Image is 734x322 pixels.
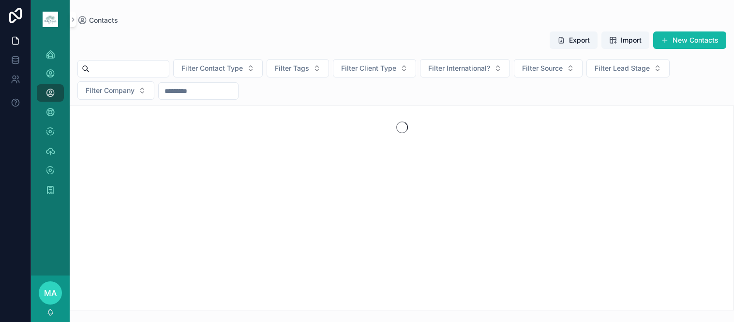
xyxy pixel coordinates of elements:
[77,81,154,100] button: Select Button
[173,59,263,77] button: Select Button
[653,31,726,49] button: New Contacts
[333,59,416,77] button: Select Button
[44,287,57,299] span: MA
[550,31,598,49] button: Export
[89,15,118,25] span: Contacts
[621,35,642,45] span: Import
[514,59,583,77] button: Select Button
[77,15,118,25] a: Contacts
[31,39,70,211] div: scrollable content
[43,12,58,27] img: App logo
[586,59,670,77] button: Select Button
[595,63,650,73] span: Filter Lead Stage
[267,59,329,77] button: Select Button
[275,63,309,73] span: Filter Tags
[428,63,490,73] span: Filter International?
[86,86,135,95] span: Filter Company
[601,31,649,49] button: Import
[420,59,510,77] button: Select Button
[341,63,396,73] span: Filter Client Type
[181,63,243,73] span: Filter Contact Type
[522,63,563,73] span: Filter Source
